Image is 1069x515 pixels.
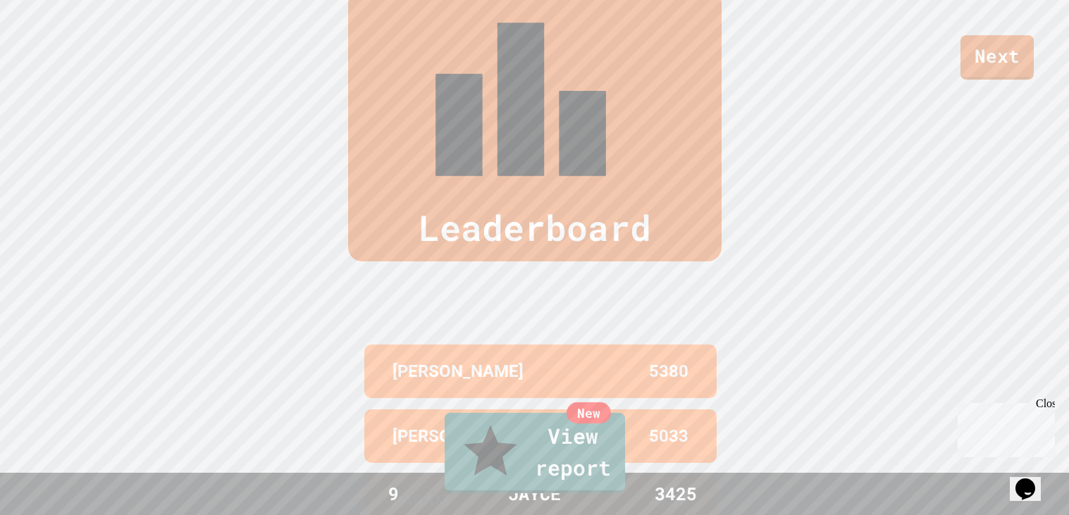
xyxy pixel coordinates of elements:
a: Next [960,35,1034,80]
p: [PERSON_NAME] [393,359,524,384]
a: View report [445,413,625,493]
div: New [566,402,610,423]
iframe: chat widget [952,397,1055,457]
p: 5380 [649,359,688,384]
iframe: chat widget [1010,459,1055,501]
div: Chat with us now!Close [6,6,97,89]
